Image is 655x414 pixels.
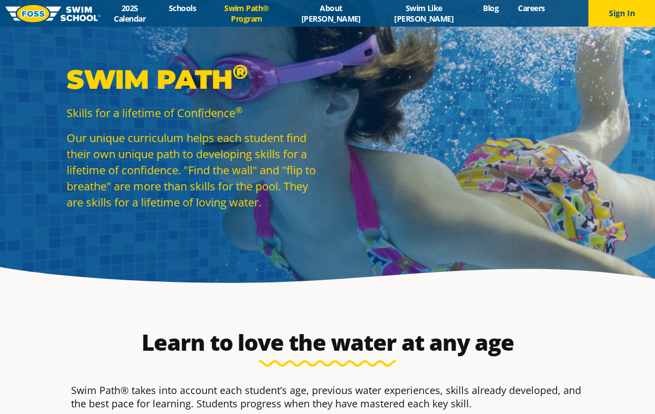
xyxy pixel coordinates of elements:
sup: ® [235,104,242,115]
img: FOSS Swim School Logo [6,5,100,22]
a: Blog [473,3,508,13]
a: Careers [508,3,555,13]
p: Our unique curriculum helps each student find their own unique path to developing skills for a li... [67,130,322,210]
p: Swim Path [67,63,322,96]
a: Swim Like [PERSON_NAME] [375,3,473,24]
p: Swim Path® takes into account each student’s age, previous water experiences, skills already deve... [71,383,584,410]
a: 2025 Calendar [100,3,159,24]
p: Skills for a lifetime of Confidence [67,105,322,121]
sup: ® [233,59,248,84]
h2: Learn to love the water at any age [65,329,589,356]
a: Swim Path® Program [206,3,288,24]
a: About [PERSON_NAME] [288,3,374,24]
a: Schools [159,3,205,13]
